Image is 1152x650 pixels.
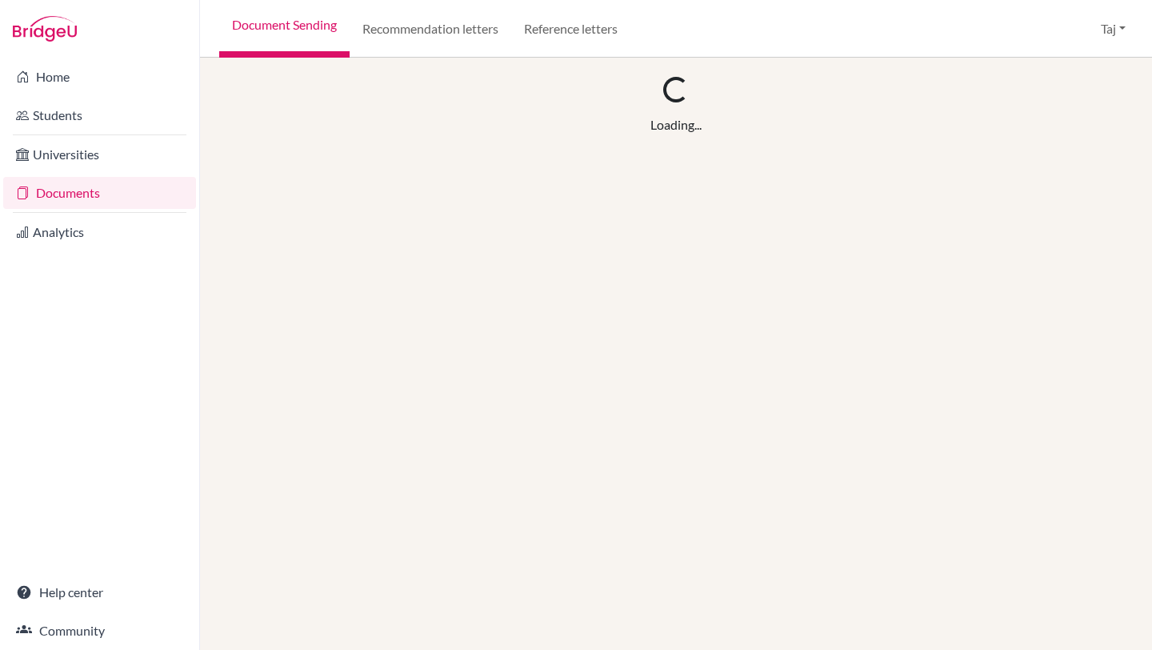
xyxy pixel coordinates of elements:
[1094,14,1133,44] button: Taj
[3,61,196,93] a: Home
[13,16,77,42] img: Bridge-U
[3,177,196,209] a: Documents
[3,216,196,248] a: Analytics
[650,115,702,134] div: Loading...
[3,576,196,608] a: Help center
[3,615,196,647] a: Community
[3,138,196,171] a: Universities
[3,99,196,131] a: Students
